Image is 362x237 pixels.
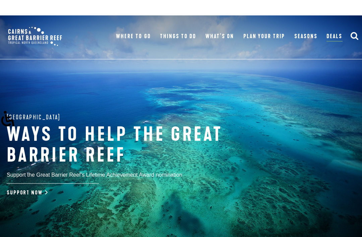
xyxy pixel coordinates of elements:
a: Support Now [7,189,46,196]
a: Deals [326,32,342,42]
a: What’s On [205,32,234,41]
a: Things To Do [160,32,196,41]
h1: Ways to help the great barrier reef [7,124,228,166]
p: Support the Great Barrier Reef’s Lifetime Achievement Award nomination [7,171,191,184]
a: Plan Your Trip [243,32,285,41]
a: Where To Go [116,32,150,41]
img: CGBR-TNQ_dual-logo.svg [3,22,67,51]
a: Seasons [294,32,317,41]
span: [GEOGRAPHIC_DATA] [7,112,61,122]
